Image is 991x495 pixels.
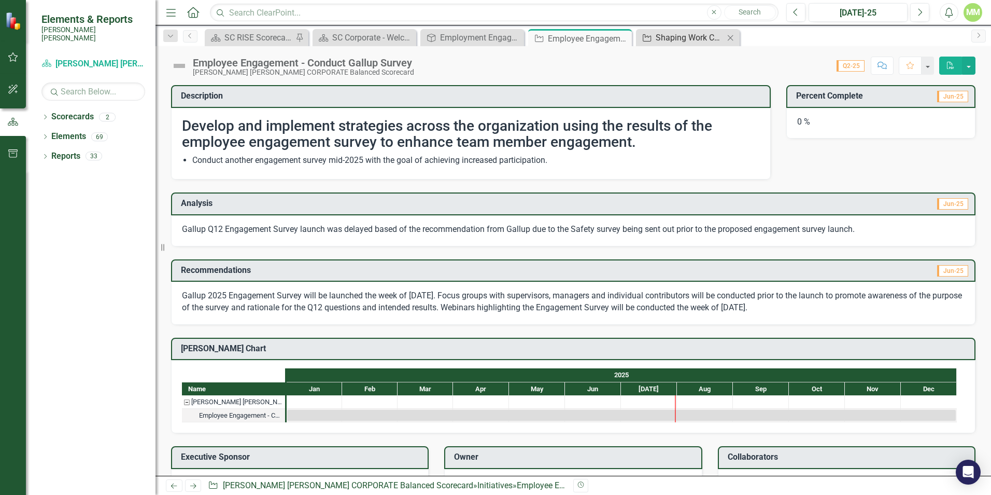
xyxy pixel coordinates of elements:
span: Jun-25 [937,265,968,277]
div: [DATE]-25 [812,7,904,19]
div: Sep [733,382,789,396]
div: Task: Start date: 2025-01-01 End date: 2025-12-31 [287,410,956,421]
div: Apr [453,382,509,396]
div: Employee Engagement - Conduct Gallup Survey [517,480,690,490]
li: Conduct another engagement survey mid-2025 with the goal of achieving increased participation. [192,155,760,167]
div: Employee Engagement - Conduct Gallup Survey [182,409,285,422]
div: [PERSON_NAME] [PERSON_NAME] CORPORATE Balanced Scorecard [193,68,414,76]
h3: Executive Sponsor [181,452,422,462]
a: Reports [51,150,80,162]
input: Search Below... [41,82,145,101]
div: 2 [99,113,116,121]
div: Open Intercom Messenger [956,460,981,485]
a: [PERSON_NAME] [PERSON_NAME] CORPORATE Balanced Scorecard [223,480,473,490]
img: ClearPoint Strategy [5,11,23,30]
a: Scorecards [51,111,94,123]
a: Elements [51,131,86,143]
div: Employment Engagement, Development & Inclusion [440,31,521,44]
div: Oct [789,382,845,396]
h3: Recommendations [181,266,721,275]
h3: Analysis [181,199,572,208]
h3: [PERSON_NAME] Chart [181,344,969,353]
span: Q2-25 [837,60,865,72]
img: Not Defined [171,58,188,74]
span: Jun-25 [937,91,968,102]
div: 2025 [287,368,957,382]
h3: Collaborators [728,452,969,462]
h3: Owner [454,452,696,462]
div: Nov [845,382,901,396]
div: 69 [91,132,108,141]
div: Jan [287,382,342,396]
div: Feb [342,382,398,396]
input: Search ClearPoint... [210,4,778,22]
span: Elements & Reports [41,13,145,25]
div: Aug [677,382,733,396]
div: Name [182,382,285,395]
div: SC RISE Scorecard - Welcome to ClearPoint [224,31,293,44]
div: 33 [86,152,102,161]
div: May [509,382,565,396]
a: Initiatives [477,480,513,490]
a: [PERSON_NAME] [PERSON_NAME] CORPORATE Balanced Scorecard [41,58,145,70]
div: » » [208,480,565,492]
div: Task: Start date: 2025-01-01 End date: 2025-12-31 [182,409,285,422]
h3: Percent Complete [796,91,913,101]
button: MM [964,3,982,22]
small: [PERSON_NAME] [PERSON_NAME] [41,25,145,43]
div: Mar [398,382,453,396]
button: Search [724,5,776,20]
div: Task: Santee Cooper CORPORATE Balanced Scorecard Start date: 2025-01-01 End date: 2025-01-02 [182,395,285,409]
div: Jun [565,382,621,396]
a: Shaping Work Culture [639,31,724,44]
a: SC RISE Scorecard - Welcome to ClearPoint [207,31,293,44]
div: [PERSON_NAME] [PERSON_NAME] CORPORATE Balanced Scorecard [191,395,282,409]
p: Gallup 2025 Engagement Survey will be launched the week of [DATE]. Focus groups with supervisors,... [182,290,965,314]
div: Employee Engagement - Conduct Gallup Survey [193,57,414,68]
div: Santee Cooper CORPORATE Balanced Scorecard [182,395,285,409]
a: Employment Engagement, Development & Inclusion [423,31,521,44]
div: Employee Engagement - Conduct Gallup Survey [548,32,629,45]
div: 0 % [786,108,976,139]
h3: Description [181,91,765,101]
p: Gallup Q12 Engagement Survey launch was delayed based of the recommendation from Gallup due to th... [182,224,965,236]
div: Dec [901,382,957,396]
h2: Develop and implement strategies across the organization using the results of the employee engage... [182,118,760,150]
div: Shaping Work Culture [656,31,724,44]
div: SC Corporate - Welcome to ClearPoint [332,31,414,44]
span: Search [739,8,761,16]
button: [DATE]-25 [809,3,908,22]
div: Jul [621,382,677,396]
div: Employee Engagement - Conduct Gallup Survey [199,409,282,422]
span: Jun-25 [937,198,968,210]
a: SC Corporate - Welcome to ClearPoint [315,31,414,44]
